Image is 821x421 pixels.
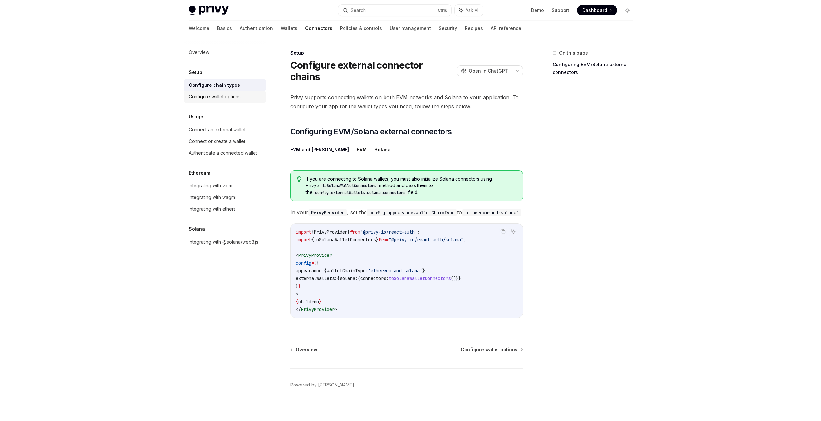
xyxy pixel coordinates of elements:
span: "@privy-io/react-auth/solana" [389,237,464,243]
a: Integrating with viem [184,180,266,192]
h5: Setup [189,68,202,76]
span: from [378,237,389,243]
a: Basics [217,21,232,36]
img: light logo [189,6,229,15]
span: walletChainType: [327,268,368,274]
a: Overview [184,46,266,58]
a: Overview [291,346,317,353]
span: } [319,299,322,305]
div: Overview [189,48,209,56]
button: EVM [357,142,367,157]
span: </ [296,306,301,312]
span: PrivyProvider [314,229,347,235]
button: Open in ChatGPT [457,65,512,76]
span: Ask AI [466,7,478,14]
button: Ask AI [509,227,517,236]
span: Configuring EVM/Solana external connectors [290,126,452,137]
span: = [311,260,314,266]
div: Connect an external wallet [189,126,245,134]
a: Connect an external wallet [184,124,266,135]
code: toSolanaWalletConnectors [320,183,379,189]
a: Authentication [240,21,273,36]
span: { [337,276,340,281]
span: '@privy-io/react-auth' [360,229,417,235]
span: { [311,237,314,243]
span: { [311,229,314,235]
a: Configuring EVM/Solana external connectors [553,59,638,77]
span: externalWallets: [296,276,337,281]
span: < [296,252,298,258]
span: On this page [559,49,588,57]
span: Open in ChatGPT [469,68,508,74]
a: Connectors [305,21,332,36]
a: Demo [531,7,544,14]
div: Search... [351,6,369,14]
span: { [314,260,316,266]
span: solana: [340,276,358,281]
div: Authenticate a connected wallet [189,149,257,157]
span: In your , set the to . [290,208,523,217]
span: { [316,260,319,266]
code: 'ethereum-and-solana' [462,209,521,216]
button: Ask AI [455,5,483,16]
a: Authenticate a connected wallet [184,147,266,159]
a: Connect or create a wallet [184,135,266,147]
div: Configure chain types [189,81,240,89]
span: toSolanaWalletConnectors [389,276,451,281]
span: 'ethereum-and-solana' [368,268,422,274]
button: Toggle dark mode [622,5,633,15]
a: Security [439,21,457,36]
a: Integrating with @solana/web3.js [184,236,266,248]
span: PrivyProvider [301,306,335,312]
span: { [324,268,327,274]
span: { [296,299,298,305]
span: ; [417,229,420,235]
span: connectors: [360,276,389,281]
code: PrivyProvider [308,209,347,216]
a: Policies & controls [340,21,382,36]
button: Solana [375,142,391,157]
span: } [296,283,298,289]
span: Privy supports connecting wallets on both EVM networks and Solana to your application. To configu... [290,93,523,111]
span: toSolanaWalletConnectors [314,237,376,243]
span: Dashboard [582,7,607,14]
span: Configure wallet options [461,346,517,353]
a: Integrating with ethers [184,203,266,215]
a: Powered by [PERSON_NAME] [290,382,354,388]
span: > [335,306,337,312]
span: import [296,229,311,235]
a: Wallets [281,21,297,36]
a: Integrating with wagmi [184,192,266,203]
div: Configure wallet options [189,93,241,101]
div: Integrating with ethers [189,205,236,213]
span: ; [464,237,466,243]
div: Integrating with viem [189,182,232,190]
span: appearance: [296,268,324,274]
span: ()}} [451,276,461,281]
span: children [298,299,319,305]
code: config.appearance.walletChainType [367,209,457,216]
span: } [347,229,350,235]
h1: Configure external connector chains [290,59,454,83]
h5: Ethereum [189,169,210,177]
a: User management [390,21,431,36]
div: Connect or create a wallet [189,137,245,145]
a: Welcome [189,21,209,36]
span: }, [422,268,427,274]
span: Ctrl K [438,8,447,13]
a: Dashboard [577,5,617,15]
h5: Usage [189,113,203,121]
a: Configure chain types [184,79,266,91]
span: Overview [296,346,317,353]
span: } [298,283,301,289]
code: config.externalWallets.solana.connectors [313,189,408,196]
span: PrivyProvider [298,252,332,258]
a: Configure wallet options [461,346,522,353]
span: > [296,291,298,297]
a: API reference [491,21,521,36]
a: Support [552,7,569,14]
div: Setup [290,50,523,56]
span: from [350,229,360,235]
span: If you are connecting to Solana wallets, you must also initialize Solana connectors using Privy’s... [306,176,516,196]
button: Search...CtrlK [338,5,451,16]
